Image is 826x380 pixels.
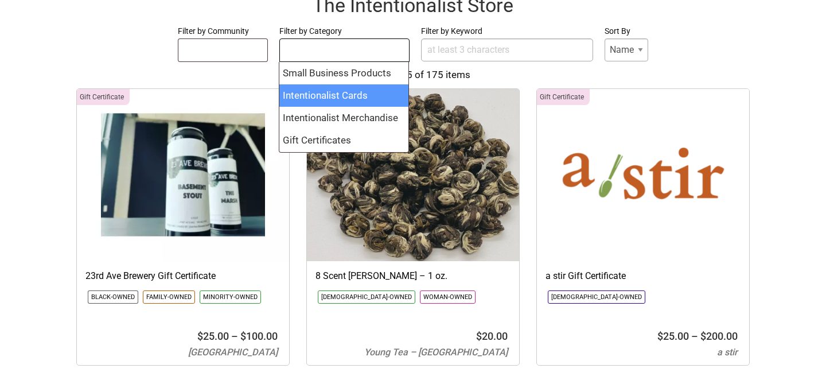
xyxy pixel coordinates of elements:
h3: a stir Gift Certificate [546,270,741,282]
label: Filter by Community [178,24,268,38]
h3: 23rd Ave Brewery Gift Certificate [85,270,280,282]
li: Small Business Products [279,62,408,84]
div: Click to show only this category [537,89,590,105]
li: Click to show only this community [318,290,415,304]
li: Intentionalist Merchandise [279,107,408,129]
span: Young Tea – [GEOGRAPHIC_DATA] [364,347,508,358]
li: Click to show only this community [420,290,476,304]
bdi: 25.00 [197,330,229,342]
li: Click to show only this community [548,290,645,304]
span: – [231,330,238,342]
li: Click to show only this community [88,290,138,304]
bdi: 200.00 [700,330,738,342]
span: $ [476,330,482,342]
span: – [691,330,698,342]
span: $ [197,330,203,342]
img: Young Tea 8 Scent Jasmine Green Pearl [307,89,519,261]
bdi: 20.00 [476,330,508,342]
li: Click to show only this community [143,290,195,304]
h3: 8 Scent [PERSON_NAME] – 1 oz. [315,270,511,282]
bdi: 25.00 [657,330,689,342]
span: a stir [717,347,738,358]
div: Click to show only this category [77,89,130,105]
li: Intentionalist Cards [279,84,408,107]
label: Filter by Category [279,24,410,38]
label: Filter by Keyword [421,24,593,38]
span: [GEOGRAPHIC_DATA] [188,347,278,358]
li: Gift Certificates [279,129,408,152]
div: Showing 175 of 175 items [11,68,815,83]
li: Click to show only this community [200,290,261,304]
input: at least 3 characters [421,38,593,61]
span: $ [240,330,246,342]
bdi: 100.00 [240,330,278,342]
span: $ [657,330,663,342]
label: Sort By [605,24,648,38]
span: $ [700,330,706,342]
